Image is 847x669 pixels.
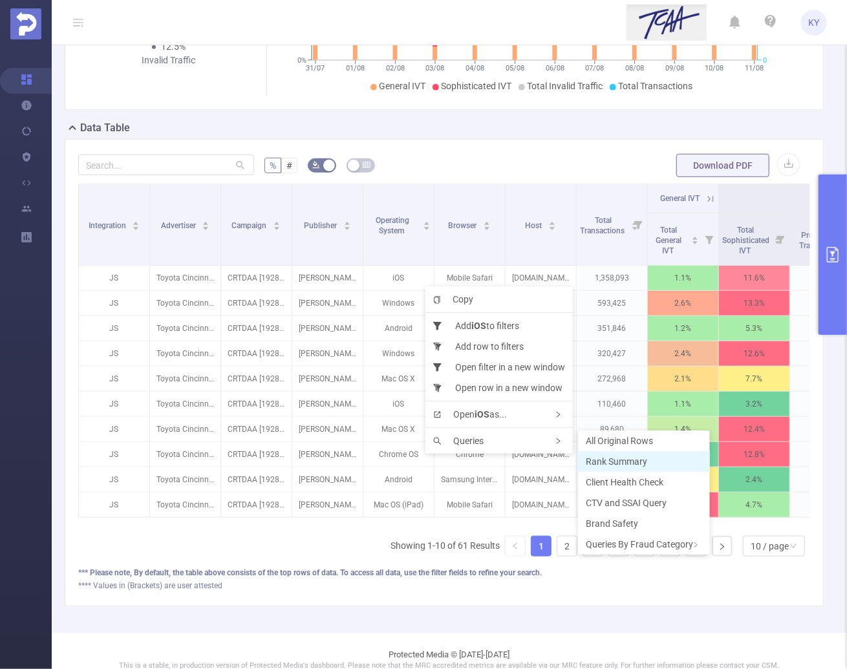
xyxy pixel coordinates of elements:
[273,220,281,224] i: icon: caret-up
[577,417,647,441] p: 89,680
[549,225,556,229] i: icon: caret-down
[312,161,320,169] i: icon: bg-colors
[484,220,491,224] i: icon: caret-up
[691,235,699,242] div: Sort
[433,294,473,304] span: Copy
[79,366,149,391] p: JS
[292,291,363,315] p: [PERSON_NAME] Blue Book [8532]
[434,493,505,517] p: Mobile Safari
[586,64,605,72] tspan: 07/08
[221,291,292,315] p: CRTDAA [192860]
[286,160,292,171] span: #
[809,10,820,36] span: KY
[548,220,556,228] div: Sort
[692,239,699,243] i: icon: caret-down
[292,266,363,290] p: [PERSON_NAME] Blue Book [8532]
[202,225,209,229] i: icon: caret-down
[433,409,507,419] span: Open as...
[692,542,699,548] i: icon: right
[79,266,149,290] p: JS
[232,221,269,230] span: Campaign
[751,536,789,556] div: 10 / page
[629,184,647,265] i: Filter menu
[363,493,434,517] p: Mac OS (iPad)
[150,442,220,467] p: Toyota Cincinnati [4291]
[273,225,281,229] i: icon: caret-down
[648,291,718,315] p: 2.6%
[292,316,363,341] p: [PERSON_NAME] Blue Book [8532]
[771,213,789,265] i: Filter menu
[150,467,220,492] p: Toyota Cincinnati [4291]
[648,266,718,290] p: 1.1%
[150,366,220,391] p: Toyota Cincinnati [4291]
[133,220,140,224] i: icon: caret-up
[425,357,573,377] li: Open filter in a new window
[625,64,644,72] tspan: 08/08
[423,225,431,229] i: icon: caret-down
[161,41,186,52] span: 12.5%
[648,316,718,341] p: 1.2%
[202,220,209,228] div: Sort
[799,231,823,250] span: Proxy Traffic
[505,536,526,557] li: Previous Page
[719,493,789,517] p: 4.7%
[306,64,325,72] tspan: 31/07
[292,417,363,441] p: [PERSON_NAME] Blue Book [8532]
[126,54,211,67] div: Invalid Traffic
[466,64,484,72] tspan: 04/08
[506,266,576,290] p: [DOMAIN_NAME]
[531,536,552,557] li: 1
[380,81,426,91] span: General IVT
[78,154,254,175] input: Search...
[577,291,647,315] p: 593,425
[531,536,551,556] a: 1
[426,64,445,72] tspan: 03/08
[304,221,339,230] span: Publisher
[423,220,431,224] i: icon: caret-up
[484,225,491,229] i: icon: caret-down
[391,536,500,557] li: Showing 1-10 of 61 Results
[475,409,489,419] b: iOS
[648,341,718,366] p: 2.4%
[586,518,638,529] span: Brand Safety
[150,291,220,315] p: Toyota Cincinnati [4291]
[292,442,363,467] p: [PERSON_NAME] Blue Book [8532]
[763,56,767,65] tspan: 0
[449,221,479,230] span: Browser
[133,225,140,229] i: icon: caret-down
[506,493,576,517] p: [DOMAIN_NAME]
[425,315,573,336] li: Add to filters
[221,392,292,416] p: CRTDAA [192860]
[434,266,505,290] p: Mobile Safari
[656,226,682,255] span: Total General IVT
[722,226,769,255] span: Total Sophisticated IVT
[221,467,292,492] p: CRTDAA [192860]
[586,498,667,508] span: CTV and SSAI Query
[483,220,491,228] div: Sort
[221,442,292,467] p: CRTDAA [192860]
[577,392,647,416] p: 110,460
[433,296,447,304] i: icon: copy
[506,467,576,492] p: [DOMAIN_NAME]
[719,266,789,290] p: 11.6%
[150,392,220,416] p: Toyota Cincinnati [4291]
[297,56,306,65] tspan: 0%
[10,8,41,39] img: Protected Media
[79,316,149,341] p: JS
[376,216,409,235] span: Operating System
[506,64,524,72] tspan: 05/08
[363,341,434,366] p: Windows
[577,366,647,391] p: 272,968
[546,64,564,72] tspan: 06/08
[343,220,351,228] div: Sort
[89,221,128,230] span: Integration
[221,417,292,441] p: CRTDAA [192860]
[132,220,140,228] div: Sort
[425,336,573,357] li: Add row to filters
[363,392,434,416] p: iOS
[528,81,603,91] span: Total Invalid Traffic
[586,456,647,467] span: Rank Summary
[648,366,718,391] p: 2.1%
[363,366,434,391] p: Mac OS X
[586,436,653,446] span: All Original Rows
